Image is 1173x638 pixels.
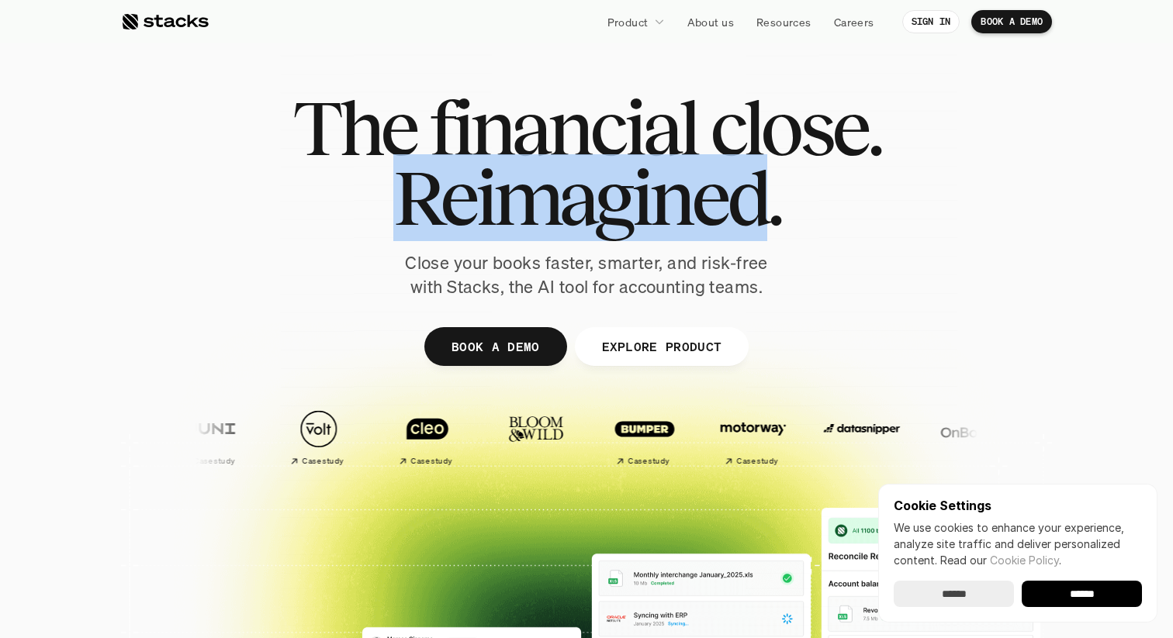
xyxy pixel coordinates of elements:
[601,335,721,357] p: EXPLORE PRODUCT
[429,93,697,163] span: financial
[971,10,1052,33] a: BOOK A DEMO
[736,457,777,466] h2: Case study
[990,554,1059,567] a: Cookie Policy
[268,402,369,472] a: Case study
[183,295,251,306] a: Privacy Policy
[452,335,540,357] p: BOOK A DEMO
[607,14,649,30] p: Product
[424,327,567,366] a: BOOK A DEMO
[756,14,811,30] p: Resources
[981,16,1043,27] p: BOOK A DEMO
[825,8,884,36] a: Careers
[410,457,452,466] h2: Case study
[159,402,260,472] a: Case study
[593,402,694,472] a: Case study
[393,163,780,233] span: Reimagined.
[628,457,669,466] h2: Case study
[912,16,951,27] p: SIGN IN
[834,14,874,30] p: Careers
[376,402,477,472] a: Case study
[710,93,881,163] span: close.
[193,457,234,466] h2: Case study
[894,519,1142,568] p: We use cookies to enhance your experience, analyze site traffic and deliver personalized content.
[292,93,416,163] span: The
[574,327,749,366] a: EXPLORE PRODUCT
[702,402,803,472] a: Case study
[678,8,743,36] a: About us
[302,457,343,466] h2: Case study
[902,10,960,33] a: SIGN IN
[747,8,821,36] a: Resources
[940,554,1061,567] span: Read our .
[894,499,1142,512] p: Cookie Settings
[393,251,780,299] p: Close your books faster, smarter, and risk-free with Stacks, the AI tool for accounting teams.
[687,14,734,30] p: About us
